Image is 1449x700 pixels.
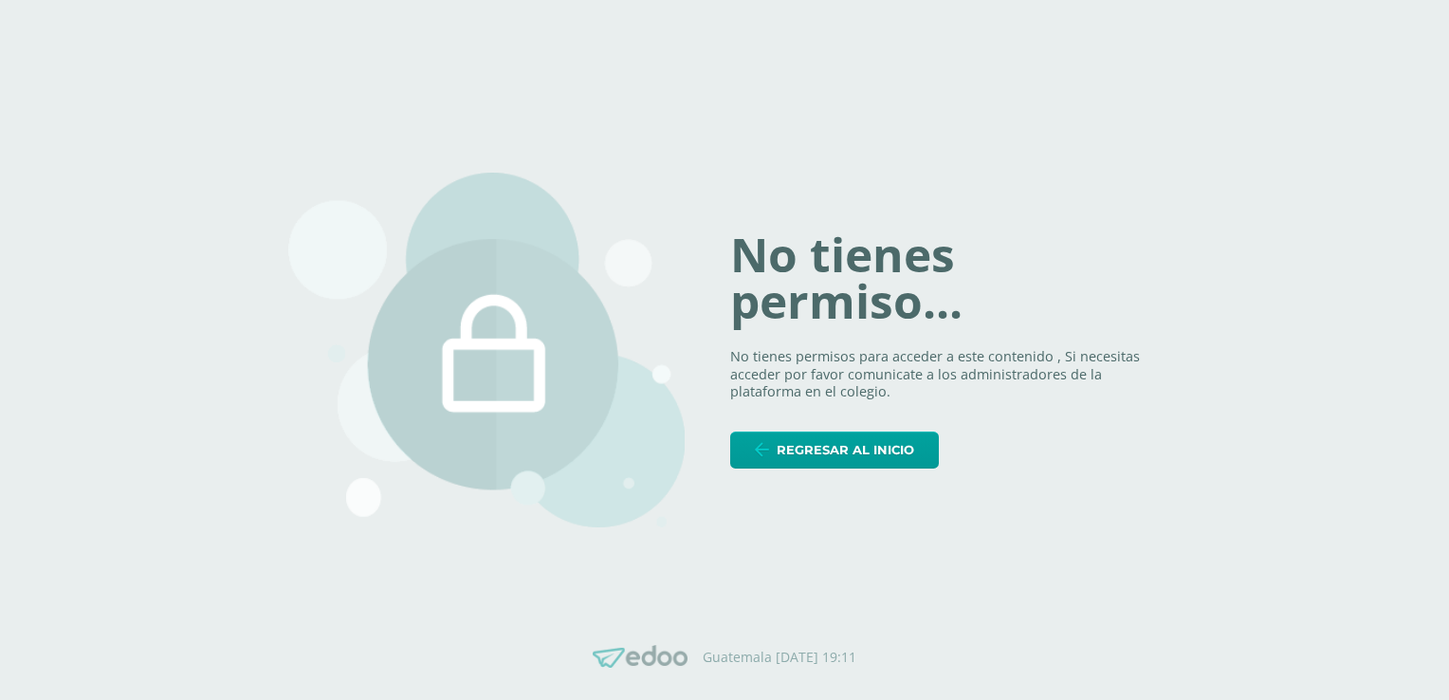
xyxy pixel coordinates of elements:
p: No tienes permisos para acceder a este contenido , Si necesitas acceder por favor comunicate a lo... [730,348,1161,401]
span: Regresar al inicio [777,433,914,468]
img: 403.png [288,173,685,527]
img: Edoo [593,645,688,669]
h1: No tienes permiso... [730,231,1161,325]
p: Guatemala [DATE] 19:11 [703,649,856,666]
a: Regresar al inicio [730,432,939,469]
